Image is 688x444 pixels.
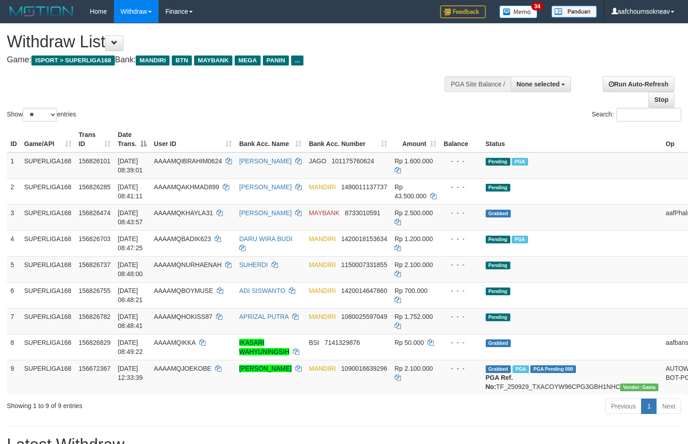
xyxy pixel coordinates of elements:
[7,282,21,308] td: 6
[154,183,219,191] span: AAAAMQAKHMAD899
[395,209,433,217] span: Rp 2.500.000
[512,236,528,243] span: Marked by aafchoeunmanni
[395,235,433,242] span: Rp 1.200.000
[194,55,232,66] span: MAYBANK
[341,287,387,294] span: Copy 1420014647860 to clipboard
[341,183,387,191] span: Copy 1480011137737 to clipboard
[395,365,433,372] span: Rp 2.100.000
[486,339,511,347] span: Grabbed
[114,126,150,152] th: Date Trans.: activate to sort column descending
[239,183,292,191] a: [PERSON_NAME]
[341,261,387,268] span: Copy 1150007331855 to clipboard
[31,55,115,66] span: ISPORT > SUPERLIGA168
[7,308,21,334] td: 7
[79,365,111,372] span: 156672367
[263,55,289,66] span: PANIN
[154,235,211,242] span: AAAAMQBADIK623
[309,157,326,165] span: JAGO
[486,210,511,217] span: Grabbed
[309,209,339,217] span: MAYBANK
[21,152,75,179] td: SUPERLIGA168
[309,261,336,268] span: MANDIRI
[616,108,681,121] input: Search:
[21,126,75,152] th: Game/API: activate to sort column ascending
[21,282,75,308] td: SUPERLIGA168
[332,157,374,165] span: Copy 101175760624 to clipboard
[482,126,662,152] th: Status
[118,157,143,174] span: [DATE] 08:39:01
[79,183,111,191] span: 156826285
[21,204,75,230] td: SUPERLIGA168
[154,261,222,268] span: AAAAMQNURHAENAH
[239,313,288,320] a: APRIZAL PUTRA
[21,178,75,204] td: SUPERLIGA168
[309,287,336,294] span: MANDIRI
[118,287,143,303] span: [DATE] 08:48:21
[79,313,111,320] span: 156826782
[7,178,21,204] td: 2
[154,313,212,320] span: AAAAMQHOKISS87
[239,235,293,242] a: DARU WIRA BUDI
[444,286,478,295] div: - - -
[7,108,76,121] label: Show entries
[605,399,642,414] a: Previous
[444,312,478,321] div: - - -
[444,234,478,243] div: - - -
[341,313,387,320] span: Copy 1080025597049 to clipboard
[444,260,478,269] div: - - -
[118,261,143,277] span: [DATE] 08:48:00
[79,157,111,165] span: 156826101
[486,236,510,243] span: Pending
[21,230,75,256] td: SUPERLIGA168
[530,365,576,373] span: PGA Pending
[395,313,433,320] span: Rp 1.752.000
[79,209,111,217] span: 156826474
[172,55,192,66] span: BTN
[239,339,289,355] a: IKASARI WAHYUNINGSIH
[513,365,529,373] span: Marked by aafsengchandara
[154,287,213,294] span: AAAAMQBOYMUSE
[445,76,510,92] div: PGA Site Balance /
[444,156,478,166] div: - - -
[551,5,597,18] img: panduan.png
[239,365,292,372] a: [PERSON_NAME]
[603,76,674,92] a: Run Auto-Refresh
[7,5,76,18] img: MOTION_logo.png
[648,92,674,107] a: Stop
[486,365,511,373] span: Grabbed
[395,287,427,294] span: Rp 700.000
[7,126,21,152] th: ID
[395,157,433,165] span: Rp 1.600.000
[444,364,478,373] div: - - -
[531,2,544,10] span: 34
[79,235,111,242] span: 156826703
[444,338,478,347] div: - - -
[239,261,268,268] a: SUHERDI
[21,360,75,395] td: SUPERLIGA168
[150,126,236,152] th: User ID: activate to sort column ascending
[517,81,560,88] span: None selected
[7,360,21,395] td: 9
[7,204,21,230] td: 3
[309,365,336,372] span: MANDIRI
[324,339,360,346] span: Copy 7141329876 to clipboard
[154,365,211,372] span: AAAAMQJOEKOBE
[395,339,424,346] span: Rp 50.000
[79,261,111,268] span: 156826737
[136,55,169,66] span: MANDIRI
[7,398,280,410] div: Showing 1 to 9 of 9 entries
[641,399,657,414] a: 1
[75,126,114,152] th: Trans ID: activate to sort column ascending
[309,183,336,191] span: MANDIRI
[79,287,111,294] span: 156826755
[444,208,478,217] div: - - -
[291,55,303,66] span: ...
[440,5,486,18] img: Feedback.jpg
[239,209,292,217] a: [PERSON_NAME]
[309,313,336,320] span: MANDIRI
[486,184,510,192] span: Pending
[7,256,21,282] td: 5
[305,126,391,152] th: Bank Acc. Number: activate to sort column ascending
[118,183,143,200] span: [DATE] 08:41:11
[444,182,478,192] div: - - -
